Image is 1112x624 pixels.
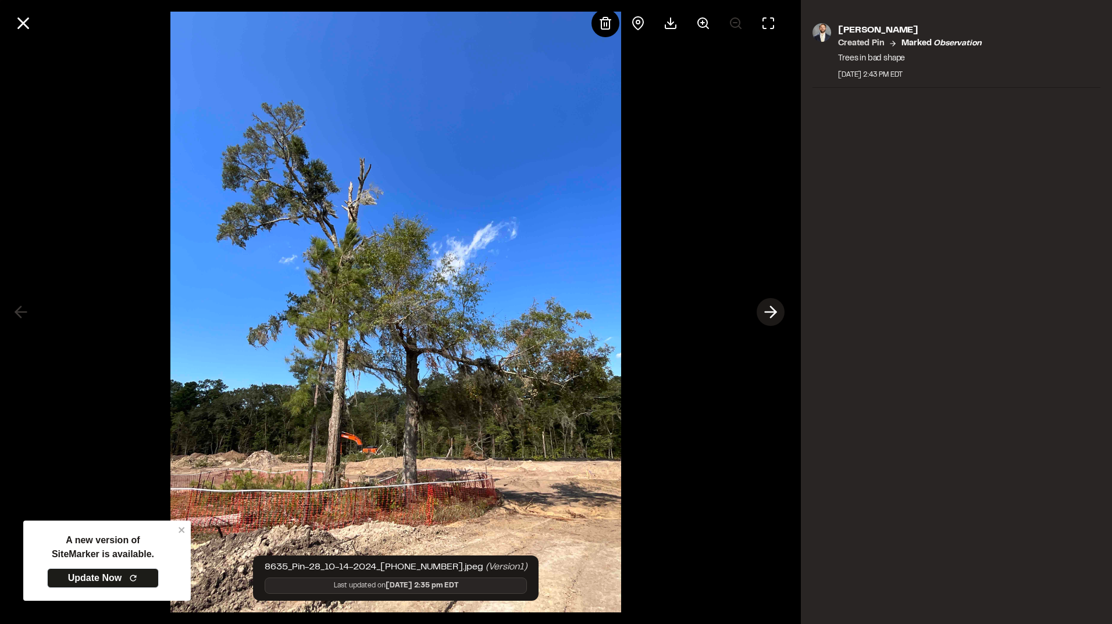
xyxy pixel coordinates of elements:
p: Created Pin [838,37,884,50]
em: observation [933,40,981,47]
button: Zoom in [689,9,717,37]
p: [PERSON_NAME] [838,23,981,37]
p: Marked [901,37,981,50]
div: [DATE] 2:43 PM EDT [838,70,981,80]
button: Next photo [757,298,785,326]
div: View pin on map [624,9,652,37]
button: Toggle Fullscreen [754,9,782,37]
button: Close modal [9,9,37,37]
img: photo [812,23,831,42]
p: Trees in bad shape [838,52,981,65]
